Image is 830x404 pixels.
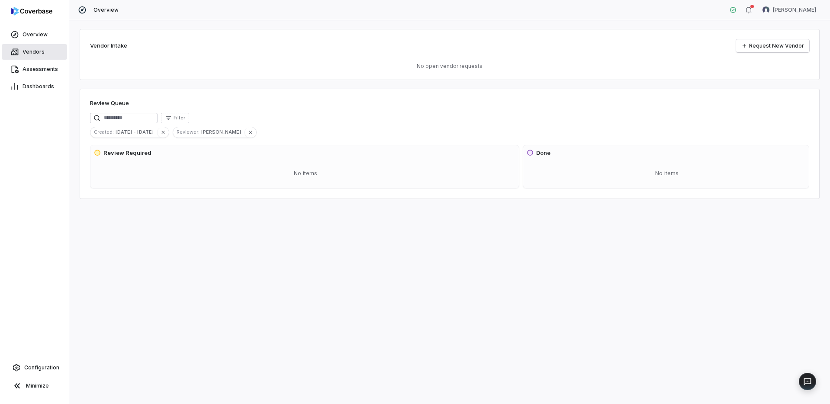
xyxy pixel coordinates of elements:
[90,99,129,108] h1: Review Queue
[23,66,58,73] span: Assessments
[94,162,517,185] div: No items
[201,128,244,136] span: [PERSON_NAME]
[23,83,54,90] span: Dashboards
[3,360,65,375] a: Configuration
[161,113,189,123] button: Filter
[773,6,816,13] span: [PERSON_NAME]
[23,31,48,38] span: Overview
[90,63,809,70] p: No open vendor requests
[527,162,807,185] div: No items
[116,128,157,136] span: [DATE] - [DATE]
[26,382,49,389] span: Minimize
[736,39,809,52] a: Request New Vendor
[90,128,116,136] span: Created :
[90,42,127,50] h2: Vendor Intake
[536,149,550,157] h3: Done
[757,3,821,16] button: Mike Phillips avatar[PERSON_NAME]
[3,377,65,394] button: Minimize
[23,48,45,55] span: Vendors
[2,79,67,94] a: Dashboards
[2,44,67,60] a: Vendors
[11,7,52,16] img: logo-D7KZi-bG.svg
[762,6,769,13] img: Mike Phillips avatar
[2,27,67,42] a: Overview
[103,149,151,157] h3: Review Required
[2,61,67,77] a: Assessments
[173,128,201,136] span: Reviewer :
[93,6,119,13] span: Overview
[174,115,185,121] span: Filter
[24,364,59,371] span: Configuration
